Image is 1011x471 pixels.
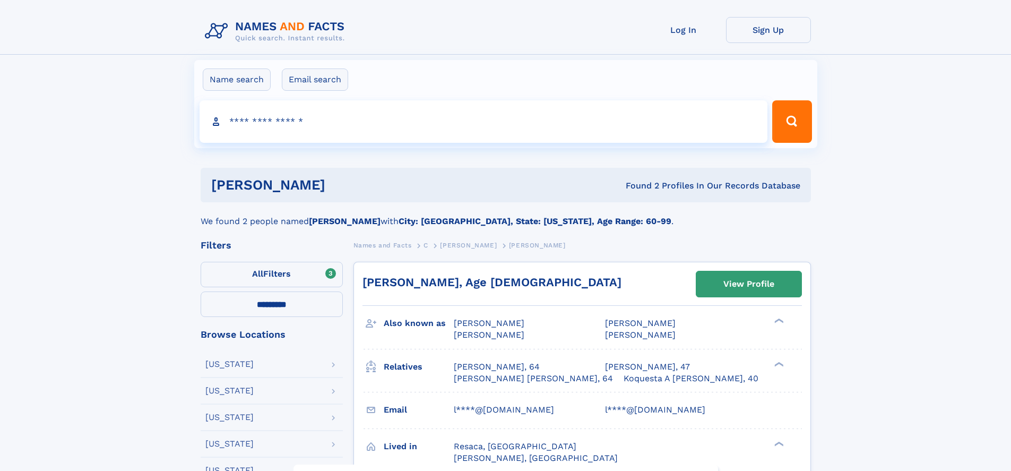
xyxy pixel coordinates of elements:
[384,358,454,376] h3: Relatives
[362,276,621,289] a: [PERSON_NAME], Age [DEMOGRAPHIC_DATA]
[309,216,381,226] b: [PERSON_NAME]
[476,180,800,192] div: Found 2 Profiles In Our Records Database
[454,330,524,340] span: [PERSON_NAME]
[440,242,497,249] span: [PERSON_NAME]
[211,178,476,192] h1: [PERSON_NAME]
[624,373,758,384] a: Koquesta A [PERSON_NAME], 40
[424,242,428,249] span: C
[353,238,412,252] a: Names and Facts
[201,241,343,250] div: Filters
[454,361,540,373] a: [PERSON_NAME], 64
[201,202,811,228] div: We found 2 people named with .
[399,216,671,226] b: City: [GEOGRAPHIC_DATA], State: [US_STATE], Age Range: 60-99
[454,318,524,328] span: [PERSON_NAME]
[605,330,676,340] span: [PERSON_NAME]
[384,401,454,419] h3: Email
[282,68,348,91] label: Email search
[205,360,254,369] div: [US_STATE]
[605,361,690,373] a: [PERSON_NAME], 47
[424,238,428,252] a: C
[205,387,254,395] div: [US_STATE]
[440,238,497,252] a: [PERSON_NAME]
[205,413,254,422] div: [US_STATE]
[509,242,566,249] span: [PERSON_NAME]
[454,441,576,451] span: Resaca, [GEOGRAPHIC_DATA]
[454,453,618,463] span: [PERSON_NAME], [GEOGRAPHIC_DATA]
[454,373,613,384] a: [PERSON_NAME] [PERSON_NAME], 64
[726,17,811,43] a: Sign Up
[201,17,353,46] img: Logo Names and Facts
[384,314,454,332] h3: Also known as
[641,17,726,43] a: Log In
[605,318,676,328] span: [PERSON_NAME]
[201,330,343,339] div: Browse Locations
[772,100,811,143] button: Search Button
[201,262,343,287] label: Filters
[200,100,768,143] input: search input
[203,68,271,91] label: Name search
[205,440,254,448] div: [US_STATE]
[384,438,454,456] h3: Lived in
[772,440,784,447] div: ❯
[772,318,784,324] div: ❯
[772,361,784,367] div: ❯
[696,271,801,297] a: View Profile
[723,272,774,296] div: View Profile
[252,269,263,279] span: All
